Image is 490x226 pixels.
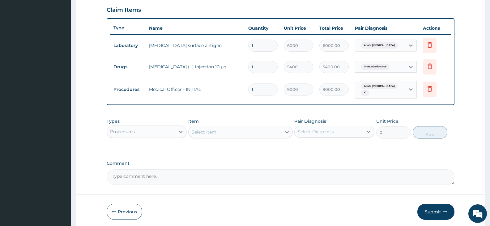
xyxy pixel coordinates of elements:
[107,204,142,220] button: Previous
[32,35,104,43] div: Chat with us now
[361,90,369,96] span: + 1
[361,83,398,89] span: Acute [MEDICAL_DATA]
[107,7,141,14] h3: Claim Items
[146,83,245,96] td: Medical Officer - INITIAL
[376,118,398,124] label: Unit Price
[361,64,390,70] span: Immunization due
[298,129,334,135] div: Select Diagnosis
[281,22,316,34] th: Unit Price
[294,118,326,124] label: Pair Diagnosis
[110,129,135,135] div: Procedures
[110,61,146,73] td: Drugs
[146,22,245,34] th: Name
[36,71,85,134] span: We're online!
[188,118,199,124] label: Item
[3,156,118,177] textarea: Type your message and hit 'Enter'
[11,31,25,46] img: d_794563401_company_1708531726252_794563401
[361,42,398,49] span: Acute [MEDICAL_DATA]
[107,161,454,166] label: Comment
[146,39,245,52] td: [MEDICAL_DATA] surface antigen
[110,40,146,51] td: Laboratory
[316,22,352,34] th: Total Price
[245,22,281,34] th: Quantity
[413,126,447,139] button: Add
[110,84,146,95] td: Procedures
[146,61,245,73] td: [MEDICAL_DATA] (...) injection 10 μg
[107,119,120,124] label: Types
[420,22,451,34] th: Actions
[110,22,146,34] th: Type
[101,3,116,18] div: Minimize live chat window
[417,204,454,220] button: Submit
[352,22,420,34] th: Pair Diagnosis
[192,129,216,135] div: Select Item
